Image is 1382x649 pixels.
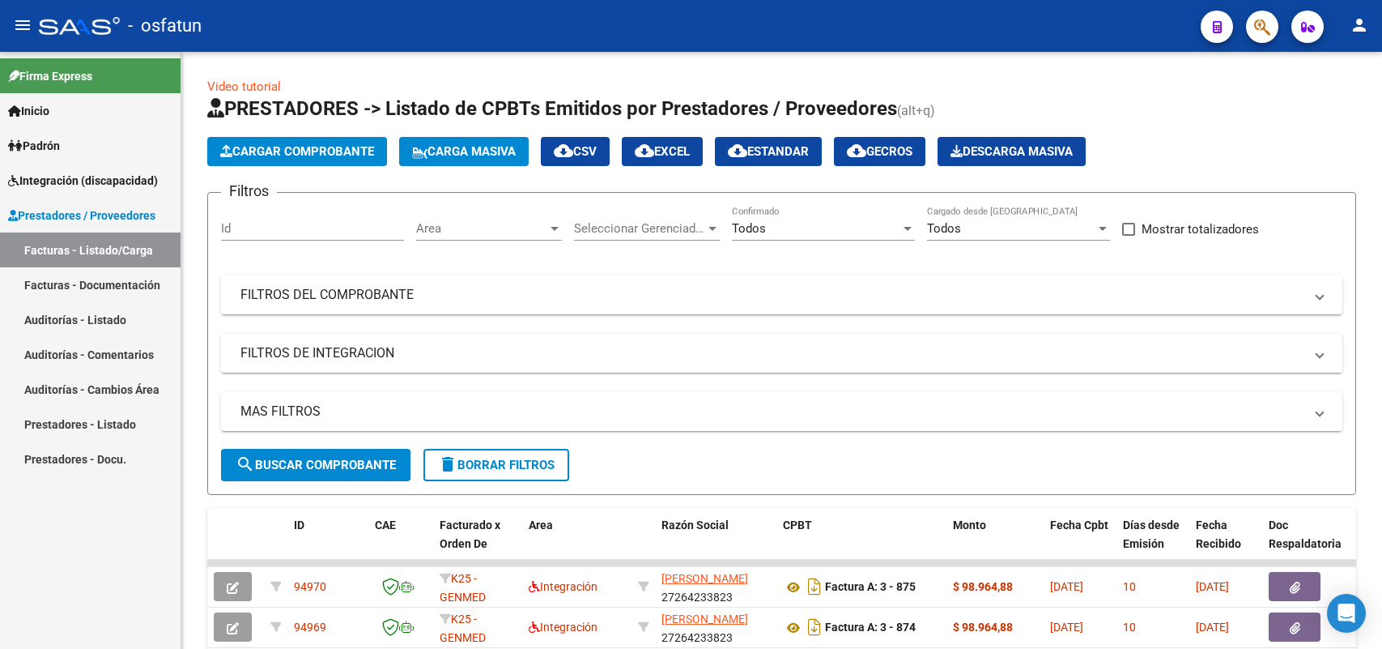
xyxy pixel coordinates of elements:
i: Descargar documento [804,574,825,600]
span: Integración [529,580,597,593]
button: Estandar [715,137,822,166]
strong: Factura A: 3 - 874 [825,621,916,634]
span: Cargar Comprobante [220,144,374,159]
span: - osfatun [128,8,202,44]
datatable-header-cell: ID [287,508,368,579]
datatable-header-cell: Días desde Emisión [1116,508,1189,579]
span: Razón Social [661,519,729,532]
datatable-header-cell: Doc Respaldatoria [1262,508,1359,579]
span: Monto [953,519,986,532]
span: K25 - GENMED [440,613,486,644]
span: Mostrar totalizadores [1142,220,1259,239]
span: CPBT [783,519,812,532]
mat-expansion-panel-header: FILTROS DEL COMPROBANTE [221,275,1342,314]
strong: $ 98.964,88 [953,580,1013,593]
span: Prestadores / Proveedores [8,207,155,224]
span: (alt+q) [897,103,935,118]
span: Carga Masiva [412,144,516,159]
span: Borrar Filtros [438,458,555,472]
app-download-masive: Descarga masiva de comprobantes (adjuntos) [938,137,1086,166]
div: Open Intercom Messenger [1327,594,1366,633]
strong: Factura A: 3 - 875 [825,581,916,594]
mat-panel-title: FILTROS DE INTEGRACION [240,344,1303,362]
span: PRESTADORES -> Listado de CPBTs Emitidos por Prestadores / Proveedores [207,97,897,120]
mat-expansion-panel-header: FILTROS DE INTEGRACION [221,334,1342,373]
datatable-header-cell: CAE [368,508,433,579]
span: Descarga Masiva [950,144,1073,159]
strong: $ 98.964,88 [953,621,1013,634]
mat-expansion-panel-header: MAS FILTROS [221,392,1342,431]
span: CSV [554,144,597,159]
mat-icon: cloud_download [635,141,654,160]
i: Descargar documento [804,614,825,640]
mat-icon: search [236,455,255,474]
mat-icon: cloud_download [728,141,747,160]
mat-icon: delete [438,455,457,474]
datatable-header-cell: Area [522,508,631,579]
span: Fecha Cpbt [1050,519,1108,532]
span: EXCEL [635,144,690,159]
span: Todos [927,221,961,236]
a: Video tutorial [207,79,281,94]
span: 94969 [294,621,326,634]
span: [DATE] [1050,580,1083,593]
span: Firma Express [8,67,92,85]
span: Días desde Emisión [1123,519,1180,550]
span: ID [294,519,304,532]
span: CAE [375,519,396,532]
mat-panel-title: MAS FILTROS [240,403,1303,421]
span: 10 [1123,580,1136,593]
datatable-header-cell: Razón Social [655,508,776,579]
span: [DATE] [1050,621,1083,634]
span: [PERSON_NAME] [661,613,748,626]
span: Padrón [8,137,60,155]
div: 27264233823 [661,570,770,604]
span: [DATE] [1196,621,1229,634]
button: Buscar Comprobante [221,449,410,481]
h3: Filtros [221,180,277,203]
button: CSV [541,137,610,166]
span: 94970 [294,580,326,593]
span: 10 [1123,621,1136,634]
span: Seleccionar Gerenciador [574,221,705,236]
mat-panel-title: FILTROS DEL COMPROBANTE [240,286,1303,304]
mat-icon: cloud_download [847,141,866,160]
datatable-header-cell: Monto [946,508,1044,579]
div: 27264233823 [661,610,770,644]
datatable-header-cell: Fecha Cpbt [1044,508,1116,579]
span: Fecha Recibido [1196,519,1241,550]
span: Buscar Comprobante [236,458,396,472]
button: Descarga Masiva [938,137,1086,166]
span: Integración (discapacidad) [8,172,158,190]
span: Doc Respaldatoria [1269,519,1342,550]
button: EXCEL [622,137,703,166]
datatable-header-cell: Facturado x Orden De [433,508,522,579]
span: K25 - GENMED [440,572,486,604]
button: Carga Masiva [399,137,529,166]
span: Area [416,221,547,236]
mat-icon: menu [13,15,32,35]
mat-icon: person [1350,15,1369,35]
span: Todos [732,221,766,236]
mat-icon: cloud_download [554,141,573,160]
button: Gecros [834,137,925,166]
span: [DATE] [1196,580,1229,593]
span: Integración [529,621,597,634]
button: Cargar Comprobante [207,137,387,166]
datatable-header-cell: CPBT [776,508,946,579]
span: Estandar [728,144,809,159]
span: Facturado x Orden De [440,519,500,550]
span: Gecros [847,144,912,159]
span: Area [529,519,553,532]
datatable-header-cell: Fecha Recibido [1189,508,1262,579]
span: [PERSON_NAME] [661,572,748,585]
button: Borrar Filtros [423,449,569,481]
span: Inicio [8,102,49,120]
